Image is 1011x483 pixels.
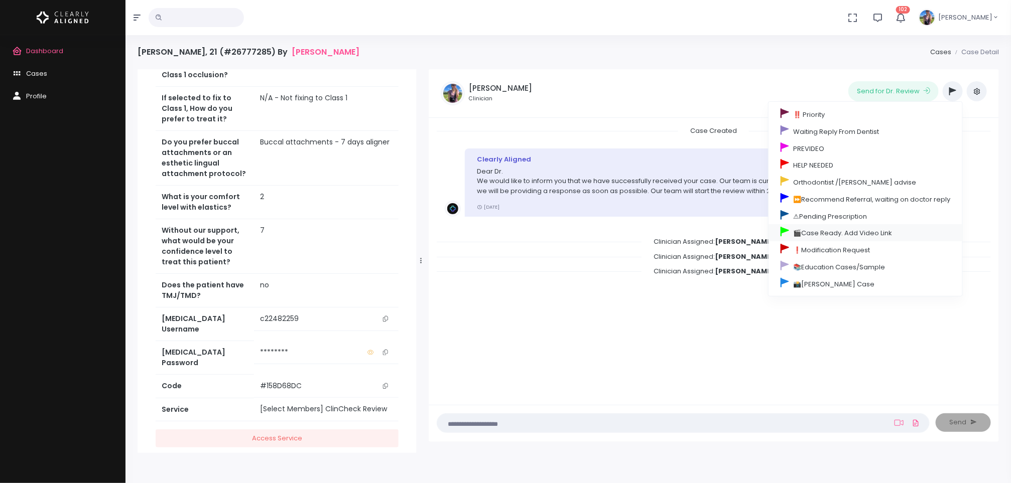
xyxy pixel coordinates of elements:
td: 7 [254,219,399,274]
th: Do you prefer buccal attachments or an esthetic lingual attachment protocol? [156,131,254,186]
span: Clinician Assigned: [642,234,786,249]
th: What is your comfort level with elastics? [156,186,254,219]
a: ❗Modification Request [769,241,962,258]
h4: [PERSON_NAME], 21 (#26777285) By [138,47,359,57]
th: [MEDICAL_DATA] Username [156,307,254,341]
th: Do you want to fix to Class 1 occlusion? [156,53,254,87]
a: [PERSON_NAME] [292,47,359,57]
a: 🎬Case Ready. Add Video Link [769,224,962,241]
td: #158D68DC [254,375,399,398]
a: PREVIDEO [769,139,962,156]
img: Header Avatar [918,9,936,27]
span: Dashboard [26,46,63,56]
div: [Select Members] ClinCheck Review [260,404,393,414]
small: [DATE] [477,204,499,210]
span: Clinician Assigned: [642,263,786,279]
a: Cases [930,47,951,57]
th: Code [156,375,254,398]
small: Clinician [469,95,532,103]
th: If selected to fix to Class 1, How do you prefer to treat it? [156,87,254,131]
a: Add Files [910,414,922,432]
li: Case Detail [951,47,999,57]
a: ⏩Recommend Referral, waiting on doctor reply [769,190,962,207]
td: 2 [254,186,399,219]
td: Buccal attachments - 7 days aligner [254,131,399,186]
div: scrollable content [437,126,991,394]
button: Send for Dr. Review [848,81,939,101]
td: no [254,274,399,307]
th: Without our support, what would be your confidence level to treat this patient? [156,219,254,274]
a: ‼️ Priority [769,106,962,123]
h5: [PERSON_NAME] [469,84,532,93]
a: 📸[PERSON_NAME] Case [769,275,962,292]
th: Service [156,398,254,421]
a: HELP NEEDED [769,156,962,174]
a: Access Service [156,429,399,448]
div: Clearly Aligned [477,154,883,165]
p: Dear Dr. We would like to inform you that we have successfully received your case. Our team is cu... [477,167,883,196]
td: No [254,53,399,87]
a: 📚Education Cases/Sample [769,258,962,275]
div: scrollable content [138,69,417,453]
b: [PERSON_NAME] [715,237,774,246]
b: [PERSON_NAME] [715,252,774,261]
td: c22482259 [254,307,399,331]
span: Case Created [678,123,749,138]
a: Add Loom Video [893,419,906,427]
a: Orthodontist /[PERSON_NAME] advise [769,174,962,191]
th: [MEDICAL_DATA] Password [156,341,254,375]
b: [PERSON_NAME] [715,266,774,276]
img: Logo Horizontal [37,7,89,28]
span: [PERSON_NAME] [938,13,992,23]
span: Clinician Assigned: [642,249,786,264]
td: N/A - Not fixing to Class 1 [254,87,399,131]
span: Cases [26,69,47,78]
span: Profile [26,91,47,101]
a: Waiting Reply From Dentist [769,122,962,139]
th: Does the patient have TMJ/TMD? [156,274,254,307]
a: ⚠Pending Prescription [769,207,962,224]
span: 102 [896,6,910,14]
